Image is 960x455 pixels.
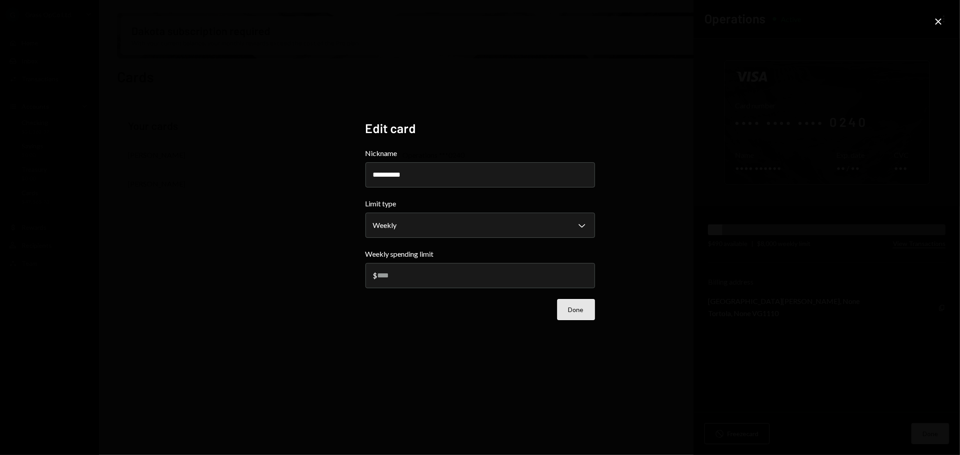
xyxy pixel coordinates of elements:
[365,198,595,209] label: Limit type
[365,120,595,137] h2: Edit card
[365,213,595,238] button: Limit type
[365,249,595,259] label: Weekly spending limit
[373,271,378,280] div: $
[365,148,595,159] label: Nickname
[557,299,595,320] button: Done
